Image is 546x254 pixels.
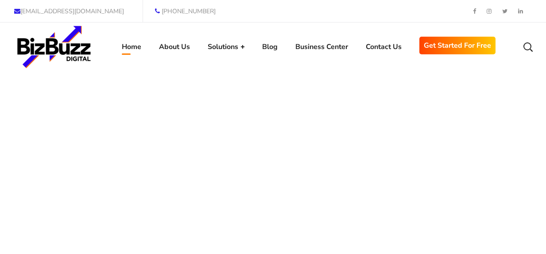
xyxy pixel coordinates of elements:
[419,37,496,54] a: Get Started for Free
[14,7,124,15] a: [EMAIL_ADDRESS][DOMAIN_NAME]
[424,39,491,52] span: Get Started for Free
[262,40,278,53] span: Blog
[113,23,150,71] a: Home
[150,23,199,71] a: About Us
[287,23,357,71] a: Business Center
[357,23,410,71] a: Contact Us
[295,40,348,53] span: Business Center
[122,40,141,53] span: Home
[208,40,244,53] span: Solutions
[159,40,190,53] span: About Us
[155,7,216,15] a: [PHONE_NUMBER]
[253,23,287,71] a: Blog
[199,23,253,71] a: Solutions
[366,40,402,53] span: Contact Us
